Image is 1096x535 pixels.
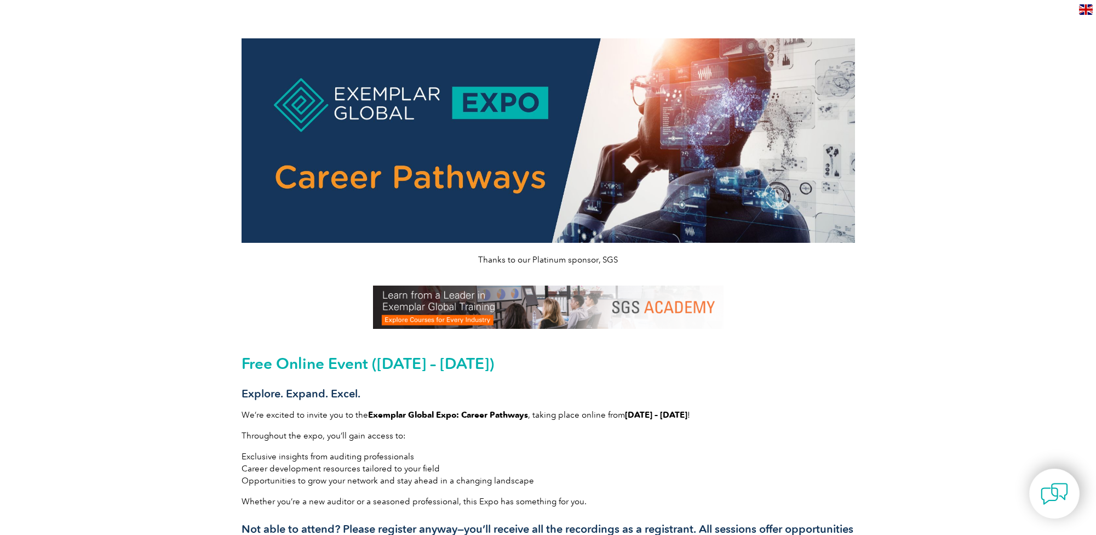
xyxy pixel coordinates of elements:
[242,430,855,442] p: Throughout the expo, you’ll gain access to:
[242,496,855,508] p: Whether you’re a new auditor or a seasoned professional, this Expo has something for you.
[1041,480,1068,508] img: contact-chat.png
[1079,4,1093,15] img: en
[242,355,855,372] h2: Free Online Event ([DATE] – [DATE])
[242,451,855,463] li: Exclusive insights from auditing professionals
[368,410,528,420] strong: Exemplar Global Expo: Career Pathways
[242,254,855,266] p: Thanks to our Platinum sponsor, SGS
[242,463,855,475] li: Career development resources tailored to your field
[242,475,855,487] li: Opportunities to grow your network and stay ahead in a changing landscape
[242,387,855,401] h3: Explore. Expand. Excel.
[373,286,724,329] img: SGS
[242,409,855,421] p: We’re excited to invite you to the , taking place online from !
[625,410,687,420] strong: [DATE] – [DATE]
[242,38,855,243] img: career pathways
